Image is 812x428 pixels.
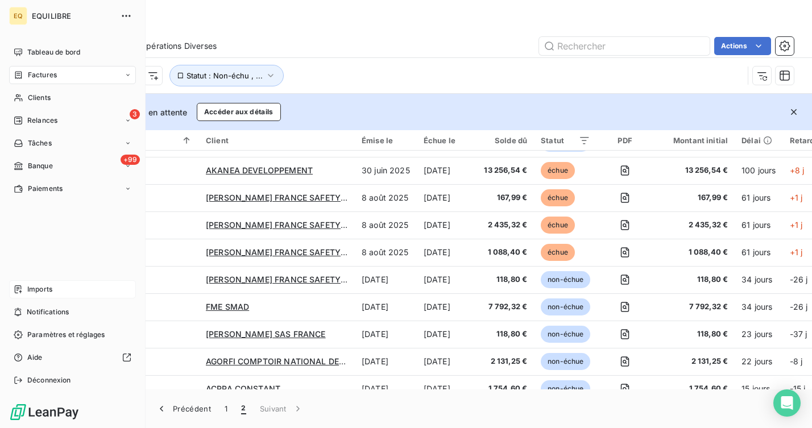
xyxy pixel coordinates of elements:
span: 2 435,32 € [660,219,728,231]
span: échue [541,217,575,234]
span: 118,80 € [660,329,728,340]
span: [PERSON_NAME] FRANCE SAFETY ASSESSMENT [206,247,398,257]
span: Tableau de bord [27,47,80,57]
button: Statut : Non-échu , ... [169,65,284,86]
td: [DATE] [417,211,478,239]
span: non-échue [541,380,590,397]
span: [PERSON_NAME] FRANCE SAFETY ASSESSMENT [206,220,398,230]
button: Suivant [253,397,310,421]
span: 118,80 € [660,274,728,285]
td: [DATE] [417,266,478,293]
button: 1 [218,397,234,421]
td: 22 jours [735,348,782,375]
input: Rechercher [539,37,710,55]
span: [PERSON_NAME] FRANCE SAFETY ASSESSMENT [206,193,398,202]
td: 15 jours [735,375,782,402]
td: [DATE] [417,375,478,402]
td: [DATE] [355,266,417,293]
div: Délai [741,136,776,145]
span: 1 754,60 € [660,383,728,394]
div: EQ [9,7,27,25]
td: 23 jours [735,321,782,348]
td: [DATE] [417,348,478,375]
span: 118,80 € [484,329,527,340]
span: non-échue [541,271,590,288]
td: [DATE] [417,321,478,348]
td: 34 jours [735,266,782,293]
td: [DATE] [355,375,417,402]
span: +8 j [790,165,805,175]
span: Relances [27,115,57,126]
div: Statut [541,136,590,145]
span: 13 256,54 € [660,165,728,176]
button: Précédent [149,397,218,421]
span: -26 j [790,302,808,311]
span: échue [541,189,575,206]
span: Paiements [28,184,63,194]
span: Imports [27,284,52,294]
span: AGORFI COMPTOIR NATIONAL DE L’OR [206,356,359,366]
span: 2 435,32 € [484,219,527,231]
span: 167,99 € [484,192,527,203]
td: [DATE] [355,321,417,348]
span: Tâches [28,138,52,148]
span: 1 754,60 € [484,383,527,394]
span: Déconnexion [27,375,71,385]
span: Banque [28,161,53,171]
span: [PERSON_NAME] SAS FRANCE [206,329,326,339]
div: Montant initial [660,136,728,145]
button: 2 [234,397,252,421]
td: [DATE] [355,348,417,375]
span: 118,80 € [484,274,527,285]
span: Paramètres et réglages [27,330,105,340]
img: Logo LeanPay [9,403,80,421]
div: Open Intercom Messenger [773,389,801,417]
span: Clients [28,93,51,103]
span: 13 256,54 € [484,165,527,176]
span: non-échue [541,326,590,343]
span: échue [541,244,575,261]
td: [DATE] [417,293,478,321]
td: 8 août 2025 [355,239,417,266]
a: Aide [9,348,136,367]
span: FME SMAD [206,302,249,311]
span: Notifications [27,307,69,317]
span: +1 j [790,193,803,202]
span: 1 088,40 € [484,247,527,258]
span: 2 131,25 € [484,356,527,367]
span: 167,99 € [660,192,728,203]
td: [DATE] [417,157,478,184]
span: -37 j [790,329,807,339]
span: 2 [241,403,246,414]
span: +1 j [790,220,803,230]
td: [DATE] [355,293,417,321]
span: Factures [28,70,57,80]
span: non-échue [541,298,590,315]
span: 3 [130,109,140,119]
td: [DATE] [417,184,478,211]
span: +1 j [790,247,803,257]
td: 8 août 2025 [355,184,417,211]
td: 61 jours [735,184,782,211]
span: +99 [121,155,140,165]
td: 61 jours [735,211,782,239]
span: 7 792,32 € [484,301,527,313]
span: non-échue [541,353,590,370]
td: [DATE] [417,239,478,266]
span: échue [541,162,575,179]
span: AKANEA DEVELOPPEMENT [206,165,313,175]
span: 7 792,32 € [660,301,728,313]
span: 1 088,40 € [660,247,728,258]
span: Aide [27,352,43,363]
div: Échue le [424,136,471,145]
span: EQUILIBRE [32,11,114,20]
td: 8 août 2025 [355,211,417,239]
span: 2 131,25 € [660,356,728,367]
span: -15 j [790,384,806,393]
td: 34 jours [735,293,782,321]
span: Statut : Non-échu , ... [187,71,263,80]
td: 61 jours [735,239,782,266]
button: Actions [714,37,771,55]
span: -26 j [790,275,808,284]
span: ACPPA CONSTANT [206,384,280,393]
